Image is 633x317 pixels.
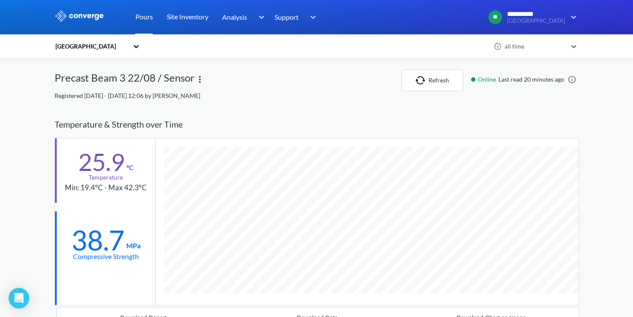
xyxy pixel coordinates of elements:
[73,251,139,262] div: Compressive Strength
[89,173,123,182] div: Temperature
[222,12,247,22] span: Analysis
[565,12,579,22] img: downArrow.svg
[9,288,29,308] div: Open Intercom Messenger
[275,12,299,22] span: Support
[305,12,318,22] img: downArrow.svg
[253,12,266,22] img: downArrow.svg
[401,70,463,91] button: Refresh
[55,70,195,91] div: Precast Beam 3 22/08 / Sensor
[494,43,502,50] img: icon-clock.svg
[65,182,147,194] div: Min: 19.4°C - Max 42.3°C
[71,229,125,251] div: 38.7
[55,10,104,21] img: logo_ewhite.svg
[467,75,579,84] div: Last read 20 minutes ago
[478,75,498,84] span: Online
[416,76,428,85] img: icon-refresh.svg
[55,111,579,138] div: Temperature & Strength over Time
[55,42,128,51] div: [GEOGRAPHIC_DATA]
[195,74,205,85] img: more.svg
[502,42,567,51] div: all time
[507,18,565,24] span: [GEOGRAPHIC_DATA]
[55,92,200,99] span: Registered [DATE] - [DATE] 12:06 by [PERSON_NAME]
[78,151,125,173] div: 25.9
